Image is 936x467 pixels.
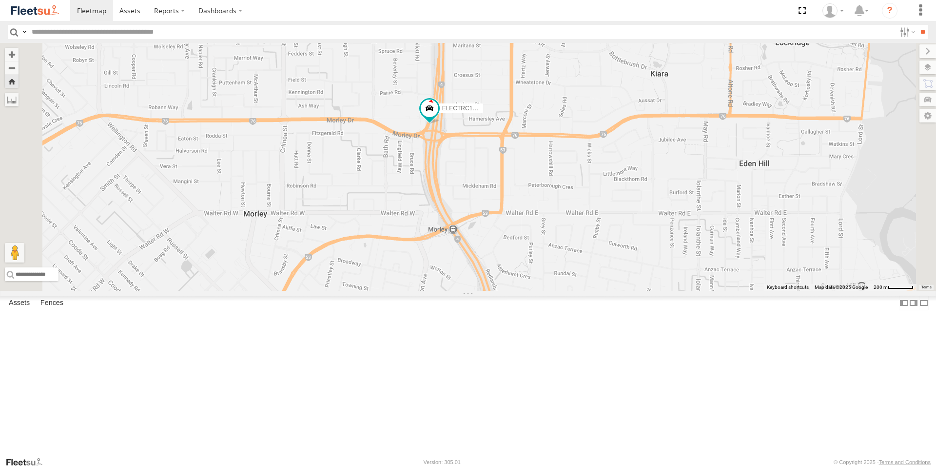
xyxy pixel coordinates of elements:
[896,25,917,39] label: Search Filter Options
[5,75,19,88] button: Zoom Home
[4,296,35,310] label: Assets
[871,284,916,291] button: Map scale: 200 m per 49 pixels
[921,285,932,289] a: Terms
[919,109,936,122] label: Map Settings
[36,296,68,310] label: Fences
[899,296,909,310] label: Dock Summary Table to the Left
[767,284,809,291] button: Keyboard shortcuts
[10,4,60,17] img: fleetsu-logo-horizontal.svg
[819,3,847,18] div: Wayne Betts
[5,61,19,75] button: Zoom out
[20,25,28,39] label: Search Query
[879,459,931,465] a: Terms and Conditions
[5,93,19,106] label: Measure
[909,296,918,310] label: Dock Summary Table to the Right
[442,105,529,112] span: ELECTRC16 - [PERSON_NAME]
[424,459,461,465] div: Version: 305.01
[5,457,50,467] a: Visit our Website
[5,243,24,263] button: Drag Pegman onto the map to open Street View
[882,3,897,19] i: ?
[874,284,888,290] span: 200 m
[5,48,19,61] button: Zoom in
[919,296,929,310] label: Hide Summary Table
[815,284,868,290] span: Map data ©2025 Google
[834,459,931,465] div: © Copyright 2025 -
